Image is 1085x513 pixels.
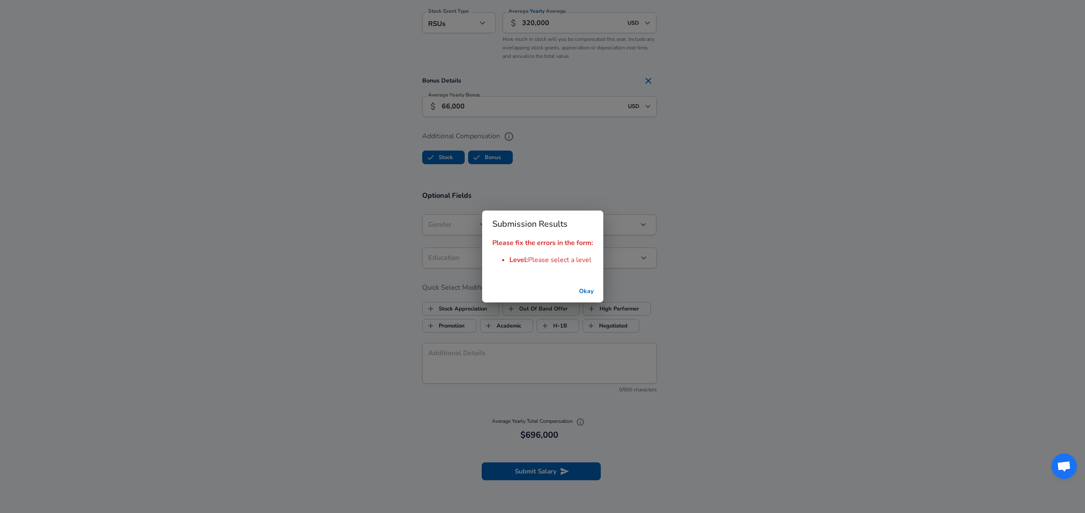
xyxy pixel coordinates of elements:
[528,255,591,265] span: Please select a level
[492,238,593,248] strong: Please fix the errors in the form:
[509,255,528,265] span: Level :
[1051,453,1077,479] div: Open chat
[482,211,603,238] h2: Submission Results
[573,284,600,299] button: successful-submission-button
